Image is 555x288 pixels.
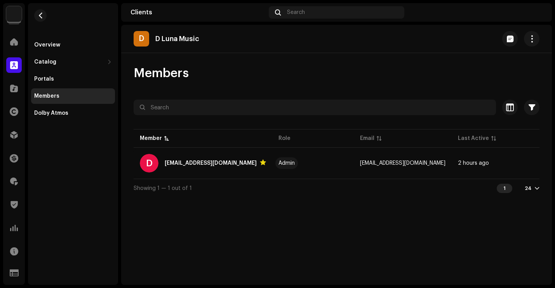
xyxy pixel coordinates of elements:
[31,88,115,104] re-m-nav-item: Members
[31,37,115,53] re-m-nav-item: Overview
[525,185,532,191] div: 24
[34,76,54,82] div: Portals
[34,42,60,48] div: Overview
[34,93,59,99] div: Members
[134,66,189,81] span: Members
[360,160,445,166] span: dluna@dlunamusic.com
[130,9,266,16] div: Clients
[458,135,489,142] div: Last Active
[34,59,56,65] div: Catalog
[6,6,22,22] img: a6ef08d4-7f4e-4231-8c15-c968ef671a47
[155,35,199,43] p: D Luna Music
[287,9,305,16] span: Search
[31,71,115,87] re-m-nav-item: Portals
[530,6,543,19] img: 4dfb21be-980f-4c35-894a-726d54a79389
[31,105,115,121] re-m-nav-item: Dolby Atmos
[140,154,158,172] div: D
[134,100,496,115] input: Search
[31,54,115,70] re-m-nav-dropdown: Catalog
[497,184,512,193] div: 1
[360,135,374,142] div: Email
[278,160,348,166] span: Admin
[278,160,295,166] div: Admin
[458,160,489,166] span: 2 hours ago
[134,31,149,47] div: D
[34,110,68,116] div: Dolby Atmos
[140,135,162,142] div: Member
[134,186,192,191] span: Showing 1 — 1 out of 1
[165,159,257,168] div: dluna@dlunamusic.com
